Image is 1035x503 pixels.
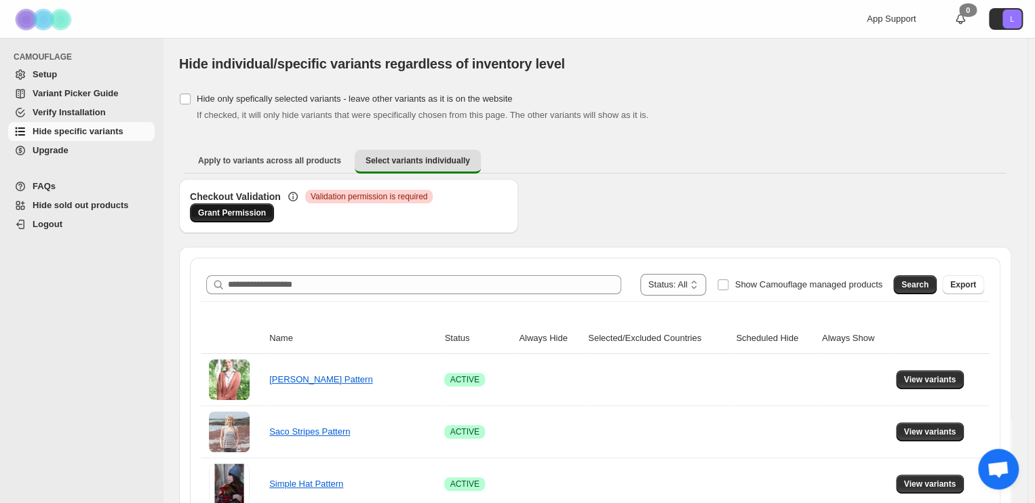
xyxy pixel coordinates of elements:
[896,422,964,441] button: View variants
[197,94,512,104] span: Hide only spefically selected variants - leave other variants as it is on the website
[978,449,1019,489] div: Open chat
[735,279,882,289] span: Show Camouflage managed products
[584,323,732,354] th: Selected/Excluded Countries
[989,8,1023,30] button: Avatar with initials L
[8,122,155,141] a: Hide specific variants
[33,145,69,155] span: Upgrade
[1010,15,1014,23] text: L
[896,475,964,494] button: View variants
[198,155,341,166] span: Apply to variants across all products
[8,141,155,160] a: Upgrade
[896,370,964,389] button: View variants
[209,359,250,400] img: Maude Cardigan Pattern
[198,207,266,218] span: Grant Permission
[355,150,481,174] button: Select variants individually
[269,426,350,437] a: Saco Stripes Pattern
[187,150,352,172] button: Apply to variants across all products
[33,200,129,210] span: Hide sold out products
[190,190,281,203] h3: Checkout Validation
[190,203,274,222] a: Grant Permission
[14,52,156,62] span: CAMOUFLAGE
[904,426,956,437] span: View variants
[311,191,428,202] span: Validation permission is required
[942,275,984,294] button: Export
[901,279,929,290] span: Search
[450,479,479,489] span: ACTIVE
[818,323,892,354] th: Always Show
[893,275,937,294] button: Search
[732,323,818,354] th: Scheduled Hide
[8,103,155,122] a: Verify Installation
[197,110,648,120] span: If checked, it will only hide variants that were specifically chosen from this page. The other va...
[11,1,79,38] img: Camouflage
[904,374,956,385] span: View variants
[33,88,118,98] span: Variant Picker Guide
[8,177,155,196] a: FAQs
[1002,9,1021,28] span: Avatar with initials L
[8,196,155,215] a: Hide sold out products
[950,279,976,290] span: Export
[8,65,155,84] a: Setup
[450,426,479,437] span: ACTIVE
[179,56,565,71] span: Hide individual/specific variants regardless of inventory level
[33,181,56,191] span: FAQs
[366,155,470,166] span: Select variants individually
[867,14,916,24] span: App Support
[954,12,967,26] a: 0
[904,479,956,489] span: View variants
[265,323,440,354] th: Name
[450,374,479,385] span: ACTIVE
[33,107,106,117] span: Verify Installation
[33,126,123,136] span: Hide specific variants
[33,219,62,229] span: Logout
[959,3,977,17] div: 0
[269,479,343,489] a: Simple Hat Pattern
[8,215,155,234] a: Logout
[8,84,155,103] a: Variant Picker Guide
[209,411,250,452] img: Saco Stripes Pattern
[440,323,515,354] th: Status
[269,374,372,384] a: [PERSON_NAME] Pattern
[515,323,584,354] th: Always Hide
[33,69,57,79] span: Setup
